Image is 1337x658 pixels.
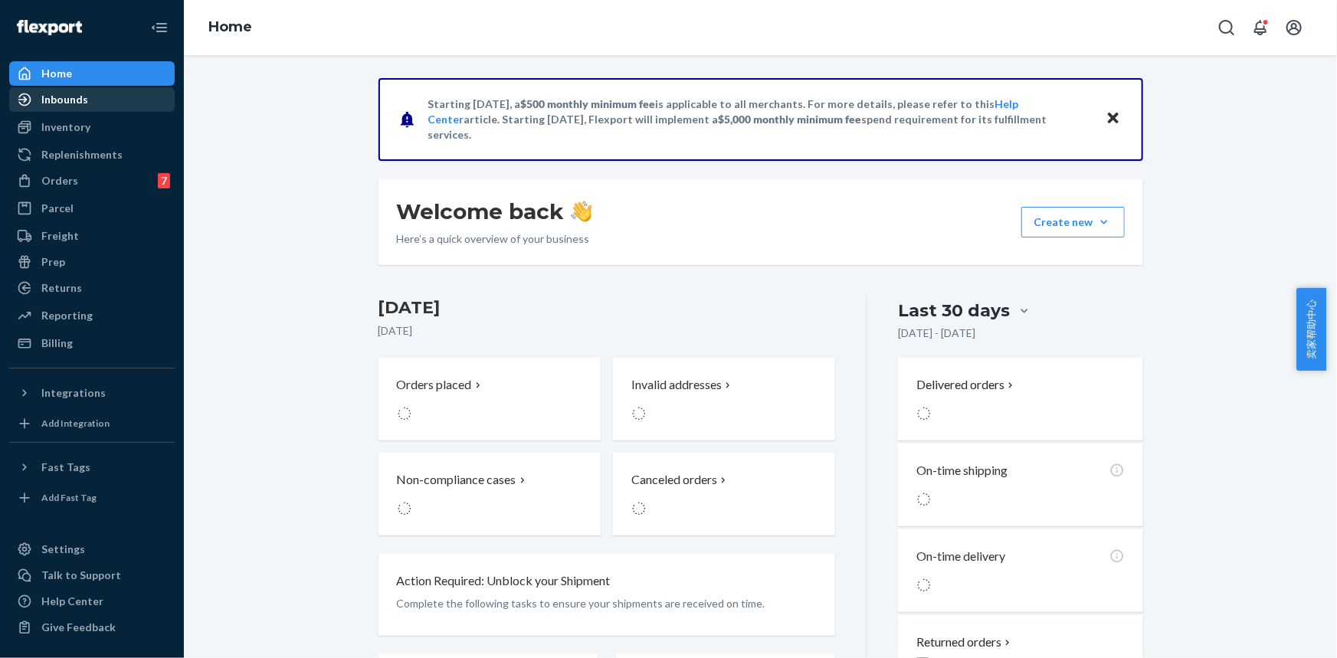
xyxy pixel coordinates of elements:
p: Here’s a quick overview of your business [397,231,592,247]
a: Home [208,18,252,35]
a: Home [9,61,175,86]
p: Non-compliance cases [397,471,516,489]
a: Replenishments [9,142,175,167]
a: Talk to Support [9,563,175,588]
span: $5,000 monthly minimum fee [719,113,862,126]
div: Replenishments [41,147,123,162]
div: Give Feedback [41,620,116,635]
button: Give Feedback [9,615,175,640]
div: Parcel [41,201,74,216]
p: [DATE] [378,323,836,339]
h3: [DATE] [378,296,836,320]
ol: breadcrumbs [196,5,264,50]
div: Home [41,66,72,81]
a: Returns [9,276,175,300]
p: Complete the following tasks to ensure your shipments are received on time. [397,596,818,611]
a: Reporting [9,303,175,328]
button: Integrations [9,381,175,405]
p: Invalid addresses [631,376,722,394]
a: Parcel [9,196,175,221]
div: Inventory [41,119,90,135]
button: Close [1103,108,1123,130]
a: Billing [9,331,175,355]
span: $500 monthly minimum fee [521,97,656,110]
button: Invalid addresses [613,358,835,440]
div: Billing [41,336,73,351]
button: Delivered orders [916,376,1017,394]
a: Prep [9,250,175,274]
a: Add Integration [9,411,175,436]
p: Starting [DATE], a is applicable to all merchants. For more details, please refer to this article... [428,97,1091,142]
div: Prep [41,254,65,270]
button: Non-compliance cases [378,453,601,535]
div: Fast Tags [41,460,90,475]
button: Close Navigation [144,12,175,43]
p: [DATE] - [DATE] [898,326,975,341]
button: 卖家帮助中心 [1296,288,1326,371]
div: Inbounds [41,92,88,107]
p: Action Required: Unblock your Shipment [397,572,611,590]
div: Last 30 days [898,299,1010,322]
button: Create new [1021,207,1125,237]
button: Open notifications [1245,12,1276,43]
div: Integrations [41,385,106,401]
p: Orders placed [397,376,472,394]
a: Inbounds [9,87,175,112]
div: Returns [41,280,82,296]
button: Canceled orders [613,453,835,535]
a: Settings [9,537,175,561]
p: On-time shipping [916,462,1008,480]
div: Add Integration [41,417,110,430]
p: Canceled orders [631,471,717,489]
div: Help Center [41,594,103,609]
a: Inventory [9,115,175,139]
button: Open account menu [1279,12,1309,43]
div: 7 [158,173,170,188]
button: Open Search Box [1211,12,1242,43]
h1: Welcome back [397,198,592,225]
div: Add Fast Tag [41,491,97,504]
a: Freight [9,224,175,248]
a: Orders7 [9,169,175,193]
div: Orders [41,173,78,188]
button: Orders placed [378,358,601,440]
img: Flexport logo [17,20,82,35]
button: Returned orders [916,633,1014,651]
img: hand-wave emoji [571,201,592,222]
a: Help Center [9,589,175,614]
button: Fast Tags [9,455,175,480]
div: Reporting [41,308,93,323]
div: Settings [41,542,85,557]
p: On-time delivery [916,548,1005,565]
a: Add Fast Tag [9,486,175,510]
div: Talk to Support [41,568,121,583]
div: Freight [41,228,79,244]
